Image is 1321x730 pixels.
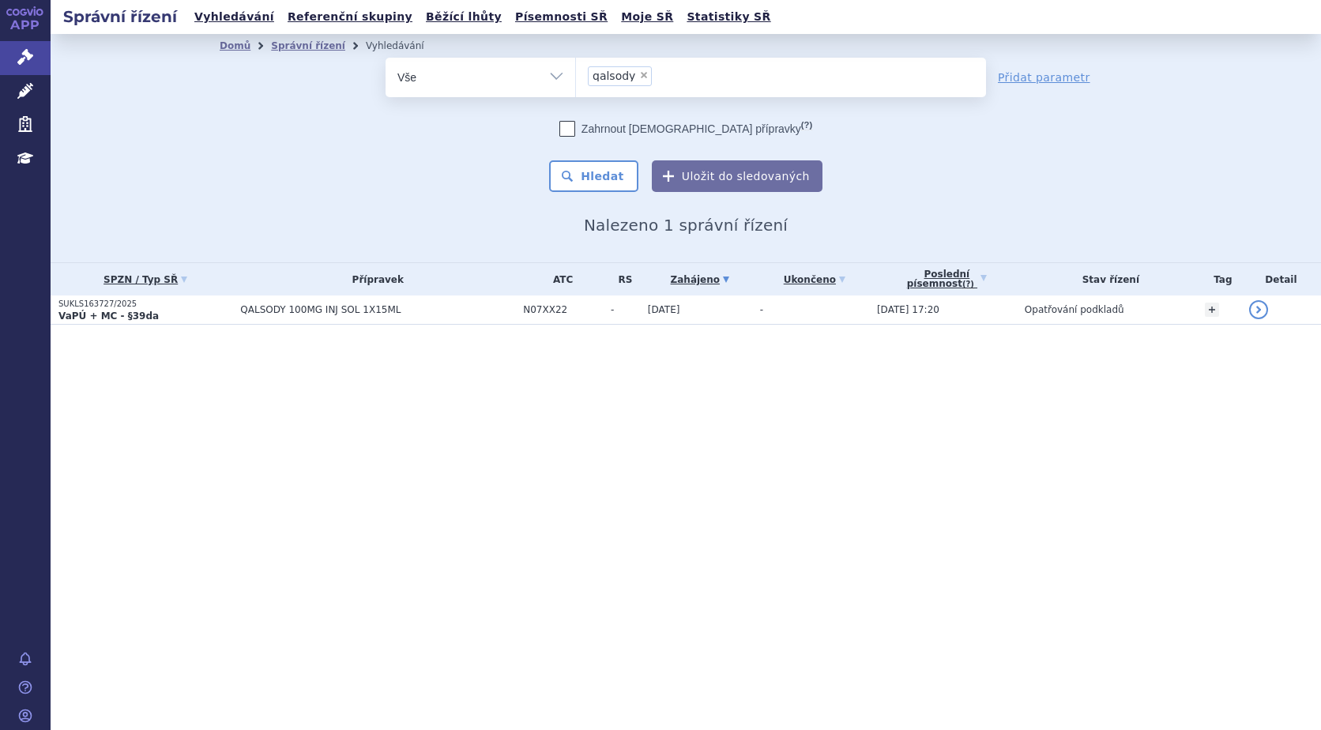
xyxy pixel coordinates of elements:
strong: VaPÚ + MC - §39da [58,310,159,322]
th: Přípravek [232,263,515,295]
input: qalsody [657,66,665,85]
th: Tag [1197,263,1241,295]
li: Vyhledávání [366,34,445,58]
h2: Správní řízení [51,6,190,28]
a: SPZN / Typ SŘ [58,269,232,291]
a: Písemnosti SŘ [510,6,612,28]
span: Opatřování podkladů [1025,304,1124,315]
span: - [611,304,640,315]
a: Ukončeno [760,269,869,291]
span: - [760,304,763,315]
th: Stav řízení [1017,263,1197,295]
span: [DATE] 17:20 [877,304,939,315]
a: Statistiky SŘ [682,6,775,28]
label: Zahrnout [DEMOGRAPHIC_DATA] přípravky [559,121,812,137]
a: Poslednípísemnost(?) [877,263,1017,295]
a: Moje SŘ [616,6,678,28]
th: ATC [515,263,603,295]
span: QALSODY 100MG INJ SOL 1X15ML [240,304,515,315]
a: Vyhledávání [190,6,279,28]
a: Správní řízení [271,40,345,51]
a: Referenční skupiny [283,6,417,28]
a: Běžící lhůty [421,6,506,28]
span: [DATE] [648,304,680,315]
button: Uložit do sledovaných [652,160,822,192]
p: SUKLS163727/2025 [58,299,232,310]
abbr: (?) [801,120,812,130]
span: × [639,70,649,80]
a: + [1205,303,1219,317]
a: detail [1249,300,1268,319]
span: qalsody [593,70,635,81]
th: RS [603,263,640,295]
span: N07XX22 [523,304,603,315]
abbr: (?) [962,280,974,289]
span: Nalezeno 1 správní řízení [584,216,788,235]
a: Zahájeno [648,269,752,291]
a: Přidat parametr [998,70,1090,85]
button: Hledat [549,160,638,192]
th: Detail [1241,263,1321,295]
a: Domů [220,40,250,51]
